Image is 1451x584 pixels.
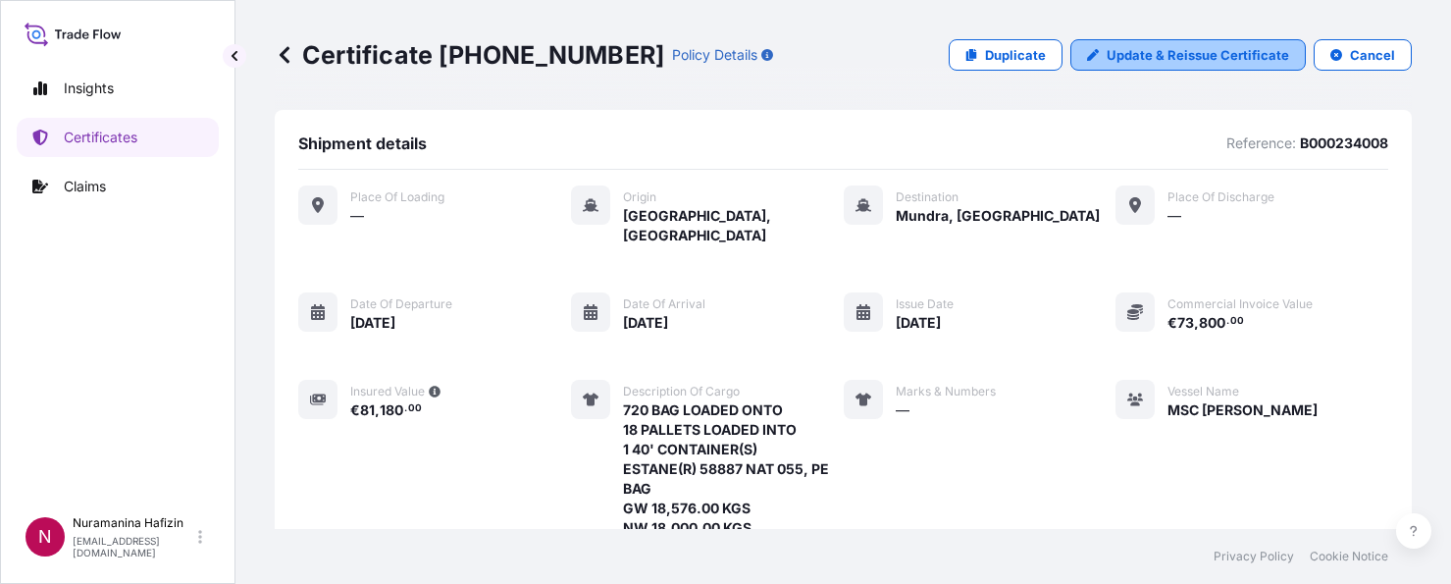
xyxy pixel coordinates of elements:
span: [DATE] [896,313,941,333]
span: 00 [1230,318,1244,325]
span: Insured Value [350,384,425,399]
span: 73 [1177,316,1194,330]
p: B000234008 [1300,133,1388,153]
span: 180 [380,403,403,417]
span: [GEOGRAPHIC_DATA], [GEOGRAPHIC_DATA] [623,206,844,245]
span: . [1226,318,1229,325]
span: MSC [PERSON_NAME] [1167,400,1318,420]
span: Marks & Numbers [896,384,996,399]
p: [EMAIL_ADDRESS][DOMAIN_NAME] [73,535,194,558]
a: Claims [17,167,219,206]
p: Nuramanina Hafizin [73,515,194,531]
span: — [896,400,909,420]
p: Certificate [PHONE_NUMBER] [275,39,664,71]
span: Place of Loading [350,189,444,205]
span: , [375,403,380,417]
span: Mundra, [GEOGRAPHIC_DATA] [896,206,1100,226]
span: — [1167,206,1181,226]
button: Cancel [1314,39,1412,71]
a: Privacy Policy [1214,549,1294,564]
p: Reference: [1226,133,1296,153]
p: Duplicate [985,45,1046,65]
p: Certificates [64,128,137,147]
a: Duplicate [949,39,1062,71]
p: Insights [64,79,114,98]
span: 720 BAG LOADED ONTO 18 PALLETS LOADED INTO 1 40' CONTAINER(S) ESTANE(R) 58887 NAT 055, PE BAG GW ... [623,400,844,538]
p: Update & Reissue Certificate [1107,45,1289,65]
a: Certificates [17,118,219,157]
span: Description of cargo [623,384,740,399]
span: Origin [623,189,656,205]
span: N [38,527,52,547]
span: 00 [408,405,422,412]
span: . [404,405,407,412]
span: 800 [1199,316,1225,330]
span: Shipment details [298,133,427,153]
a: Cookie Notice [1310,549,1388,564]
a: Update & Reissue Certificate [1070,39,1306,71]
span: — [350,206,364,226]
span: Date of departure [350,296,452,312]
span: Place of discharge [1167,189,1274,205]
span: Vessel Name [1167,384,1239,399]
p: Claims [64,177,106,196]
a: Insights [17,69,219,108]
span: [DATE] [350,313,395,333]
p: Policy Details [672,45,757,65]
span: € [1167,316,1177,330]
span: [DATE] [623,313,668,333]
span: , [1194,316,1199,330]
span: Commercial Invoice Value [1167,296,1313,312]
span: Date of arrival [623,296,705,312]
span: 81 [360,403,375,417]
span: Destination [896,189,959,205]
span: € [350,403,360,417]
span: Issue Date [896,296,954,312]
p: Cancel [1350,45,1395,65]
